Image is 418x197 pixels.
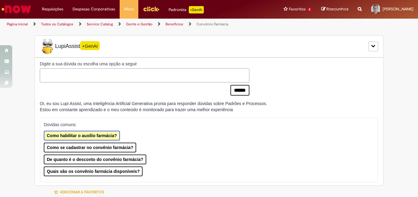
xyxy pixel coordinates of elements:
img: Lupi [40,39,55,54]
div: LupiLupiAssist+GenAI [35,35,383,57]
a: Rascunhos [321,6,349,12]
a: Página inicial [7,22,28,27]
p: +GenAi [189,6,204,13]
button: Como se cadastrar no convênio farmácia? [44,143,136,152]
label: Digite a sua dúvida ou escolha uma opção a seguir [40,61,249,67]
span: LupiAssist [40,39,100,54]
span: Requisições [42,6,63,12]
span: +GenAI [80,41,100,50]
span: Adicionar a Favoritos [60,190,104,195]
p: Dúvidas comuns: [44,122,369,128]
span: [PERSON_NAME] [383,6,413,12]
img: ServiceNow [1,3,32,15]
span: Favoritos [289,6,306,12]
button: De quanto é o desconto do convênio farmácia? [44,155,146,164]
img: click_logo_yellow_360x200.png [143,4,159,13]
span: 2 [307,7,312,12]
button: Quais são os convênio farmácia disponíveis? [44,166,143,176]
a: Todos os Catálogos [41,22,73,27]
a: Service Catalog [87,22,113,27]
div: Oi, eu sou Lupi Assist, uma Inteligência Artificial Generativa pronta para responder dúvidas sobr... [40,100,267,113]
a: Gente e Gestão [126,22,152,27]
div: Padroniza [169,6,204,13]
button: Como habilitar o auxílio farmácia? [44,131,120,140]
span: Despesas Corporativas [73,6,115,12]
a: Benefícios [166,22,183,27]
span: More [124,6,134,12]
ul: Trilhas de página [5,19,274,30]
a: Convênio Farmácia [196,22,228,27]
span: Rascunhos [327,6,349,12]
